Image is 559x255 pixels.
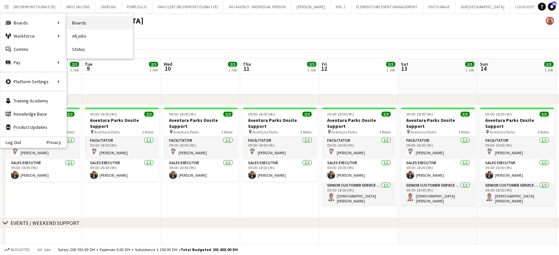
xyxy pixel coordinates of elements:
span: 12 [321,65,327,72]
span: 09:00-18:00 (9h) [485,112,512,117]
span: 13 [400,65,408,72]
button: LOUIS VUITTON [510,0,548,13]
span: Aventura Parks [173,129,199,134]
app-job-card: 09:00-18:00 (9h)2/2Aventura Parks Onsite Support Aventura Parks2 RolesFacilitator1/109:00-18:00 (... [164,108,238,182]
a: Boards [67,16,133,29]
app-card-role: Sales Executive1/109:00-18:00 (9h)[PERSON_NAME] [243,159,317,182]
a: Privacy [47,140,66,145]
div: EVENTS / WEEKEND SUPPORT [11,220,80,226]
span: 2/2 [223,112,233,117]
span: 9 [84,65,92,72]
span: 3 Roles [537,129,549,134]
a: Log Out [0,140,21,145]
div: 09:00-18:00 (9h)3/3Aventura Parks Onsite Support Aventura Parks3 RolesFacilitator1/109:00-18:00 (... [401,108,475,205]
app-card-role: Facilitator1/109:00-18:00 (9h)[PERSON_NAME] [480,137,554,159]
span: 2/2 [228,62,237,67]
div: 1 Job [149,67,158,72]
span: 3 Roles [458,129,470,134]
app-card-role: Facilitator1/109:00-18:00 (9h)[PERSON_NAME] [85,137,159,159]
span: Aventura Parks [252,129,278,134]
app-card-role: Sales Executive1/109:00-18:00 (9h)[PERSON_NAME] [164,159,238,182]
span: 2/2 [149,62,158,67]
app-card-role: Facilitator1/109:00-18:00 (9h)[PERSON_NAME] [164,137,238,159]
div: 1 Job [544,67,553,72]
span: 46 [552,2,556,6]
button: VAN CLEEF (RICHEMONT DUBAI FZE) [152,0,224,13]
span: 2/2 [65,112,74,117]
app-card-role: Sales Executive1/109:00-18:00 (9h)[PERSON_NAME] [322,159,396,182]
div: Boards [0,16,66,29]
h3: Aventura Parks Onsite Support [401,117,475,129]
app-job-card: 09:00-18:00 (9h)3/3Aventura Parks Onsite Support Aventura Parks3 RolesFacilitator1/109:00-18:00 (... [480,108,554,205]
span: Sun [480,61,488,67]
span: 09:00-18:00 (9h) [90,112,117,117]
span: 3 Roles [379,129,391,134]
h3: Aventura Parks Onsite Support [243,117,317,129]
div: Platform Settings [0,75,66,88]
div: 09:00-18:00 (9h)3/3Aventura Parks Onsite Support Aventura Parks3 RolesFacilitator1/109:00-18:00 (... [322,108,396,205]
span: 3/3 [539,112,549,117]
button: ELEMENTS-ME EVENT MANAGEMENT [351,0,423,13]
span: 2/2 [144,112,153,117]
span: Tue [85,61,92,67]
app-card-role: Sales Executive1/109:00-18:00 (9h)[PERSON_NAME] [85,159,159,182]
span: 3/3 [465,62,474,67]
app-card-role: Facilitator1/109:00-18:00 (9h)[PERSON_NAME] [401,137,475,159]
span: 2 Roles [142,129,153,134]
div: 1 Job [386,67,395,72]
span: 09:00-18:00 (9h) [327,112,354,117]
app-job-card: 09:00-18:00 (9h)2/2Aventura Parks Onsite Support Aventura Parks2 RolesFacilitator1/109:00-18:00 (... [243,108,317,182]
a: Training Academy [0,94,66,107]
span: 09:00-18:00 (9h) [169,112,196,117]
span: Thu [243,61,251,67]
div: 1 Job [70,67,79,72]
span: Budgeted [11,247,30,252]
button: UNIPLAN [95,0,121,13]
button: PURPLEGLO [121,0,152,13]
app-job-card: 09:00-18:00 (9h)2/2Aventura Parks Onsite Support Aventura Parks2 RolesFacilitator1/109:00-18:00 (... [85,108,159,182]
span: Aventura Parks [94,129,120,134]
a: 46 [548,3,556,11]
span: 11 [242,65,251,72]
a: All jobs [67,29,133,43]
h3: Aventura Parks Onsite Support [480,117,554,129]
app-card-role: Senior Customer Service Representative1/109:00-18:00 (9h)[DEMOGRAPHIC_DATA][PERSON_NAME] [401,182,475,206]
span: 2 Roles [300,129,312,134]
button: NO AGENCY - INDIVIDUAL PERSON [224,0,291,13]
button: IWC (RICHEMONT DUBAI FZE) [1,0,61,13]
span: Fri [322,61,327,67]
span: 09:00-18:00 (9h) [248,112,275,117]
div: 1 Job [228,67,237,72]
button: SUR [GEOGRAPHIC_DATA] [455,0,510,13]
a: Knowledge Base [0,107,66,121]
h3: Aventura Parks Onsite Support [164,117,238,129]
app-user-avatar: Viviane Melatti [546,17,554,25]
span: 2 Roles [221,129,233,134]
span: Total Budgeted 201 803.00 DH [181,247,238,252]
button: ENTOURAGE [423,0,455,13]
div: Pay [0,56,66,69]
h3: Aventura Parks Onsite Support [322,117,396,129]
app-card-role: Sales Executive1/109:00-18:00 (9h)[PERSON_NAME] [6,159,80,182]
button: PIXL 2 [330,0,351,13]
app-card-role: Facilitator1/109:00-18:00 (9h)[PERSON_NAME] [322,137,396,159]
span: 09:00-18:00 (9h) [406,112,433,117]
app-card-role: Senior Customer Service Representative1/109:00-18:00 (9h)[DEMOGRAPHIC_DATA][PERSON_NAME] [322,182,396,206]
button: Budgeted [3,246,31,253]
span: Wed [164,61,172,67]
span: 3/3 [460,112,470,117]
span: Aventura Parks [490,129,515,134]
span: 3/3 [386,62,395,67]
button: [PERSON_NAME] [291,0,330,13]
span: 2/2 [307,62,316,67]
span: All jobs [36,247,52,252]
h3: Aventura Parks Onsite Support [85,117,159,129]
span: 14 [479,65,488,72]
app-card-role: Senior Customer Service Representative1/109:00-18:00 (9h)[DEMOGRAPHIC_DATA][PERSON_NAME] [480,182,554,206]
app-card-role: Facilitator1/109:00-18:00 (9h)[PERSON_NAME] [6,137,80,159]
a: Product Updates [0,121,66,134]
a: Status [67,43,133,56]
